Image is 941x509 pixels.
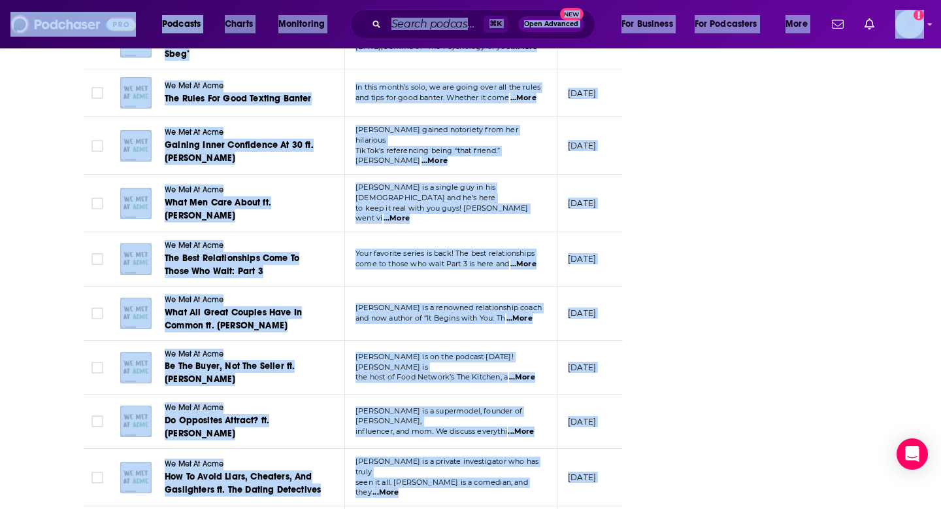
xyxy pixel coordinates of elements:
[165,414,322,440] a: Do Opposites Attract? ft. [PERSON_NAME]
[216,14,261,35] a: Charts
[895,10,924,39] img: User Profile
[165,139,314,164] span: Gaining Inner Confidence At 30 ft. [PERSON_NAME]
[165,93,312,104] span: The Rules For Good Texting Banter
[785,15,808,33] span: More
[355,259,509,268] span: come to those who wait Part 3 is here and
[165,471,321,495] span: How To Avoid Liars, Cheaters, And Gaslighters ft. The Dating Detectives
[165,197,271,221] span: What Men Care About ft. [PERSON_NAME]
[897,438,928,470] div: Open Intercom Messenger
[355,372,508,381] span: the host of Food Network’s The Kitchen, a
[510,93,537,103] span: ...More
[165,415,269,439] span: Do Opposites Attract? ft. [PERSON_NAME]
[355,82,540,92] span: In this month’s solo, we are going over all the rules
[165,349,223,359] span: We Met At Acme
[91,87,103,99] span: Toggle select row
[914,10,924,20] svg: Add a profile image
[165,349,322,360] a: We Met At Acme
[165,470,322,497] a: How To Avoid Liars, Cheaters, And Gaslighters ft. The Dating Detectives
[355,303,542,312] span: [PERSON_NAME] is a renowned relationship coach
[225,15,253,33] span: Charts
[165,241,223,250] span: We Met At Acme
[568,140,596,151] p: [DATE]
[859,13,880,35] a: Show notifications dropdown
[895,10,924,39] span: Logged in as abbymayo
[484,16,508,33] span: ⌘ K
[355,125,518,145] span: [PERSON_NAME] gained notoriety from her hilarious
[165,252,322,278] a: The Best Relationships Come To Those Who Wait: Part 3
[355,313,505,323] span: and now author of “It Begins with You: Th
[165,81,223,90] span: We Met At Acme
[165,240,322,252] a: We Met At Acme
[695,15,757,33] span: For Podcasters
[355,406,522,426] span: [PERSON_NAME] is a supermodel, founder of [PERSON_NAME],
[91,307,103,319] span: Toggle select row
[165,294,322,306] a: We Met At Acme
[355,352,514,372] span: [PERSON_NAME] is on the podcast [DATE]! [PERSON_NAME] is
[153,14,218,35] button: open menu
[524,21,578,27] span: Open Advanced
[165,402,322,414] a: We Met At Acme
[621,15,673,33] span: For Business
[355,203,529,223] span: to keep it real with you guys! [PERSON_NAME] went vi
[355,427,507,436] span: influencer, and mom. We discuss everythi
[568,307,596,319] p: [DATE]
[568,253,596,264] p: [DATE]
[568,88,596,99] p: [DATE]
[165,307,302,331] span: What All Great Couples Have In Common ft. [PERSON_NAME]
[568,362,596,373] p: [DATE]
[355,249,535,258] span: Your favorite series is back! The best relationships
[165,459,223,468] span: We Met At Acme
[91,415,103,427] span: Toggle select row
[355,183,495,202] span: [PERSON_NAME] is a single guy in his [DEMOGRAPHIC_DATA] and he’s here
[165,253,299,277] span: The Best Relationships Come To Those Who Wait: Part 3
[384,213,410,224] span: ...More
[91,362,103,374] span: Toggle select row
[91,140,103,152] span: Toggle select row
[165,403,223,412] span: We Met At Acme
[269,14,342,35] button: open menu
[355,457,538,476] span: [PERSON_NAME] is a private investigator who has truly
[91,198,103,209] span: Toggle select row
[421,156,448,166] span: ...More
[10,12,136,37] img: Podchaser - Follow, Share and Rate Podcasts
[509,372,535,383] span: ...More
[165,360,295,385] span: Be The Buyer, Not The Seller ft. [PERSON_NAME]
[162,15,201,33] span: Podcasts
[363,9,608,39] div: Search podcasts, credits, & more...
[506,313,533,324] span: ...More
[355,93,509,102] span: and tips for good banter. Whether it come
[278,15,325,33] span: Monitoring
[165,139,322,165] a: Gaining Inner Confidence At 30 ft. [PERSON_NAME]
[508,427,534,437] span: ...More
[165,80,320,92] a: We Met At Acme
[612,14,689,35] button: open menu
[510,259,537,270] span: ...More
[776,14,824,35] button: open menu
[568,472,596,483] p: [DATE]
[355,478,528,497] span: seen it all. [PERSON_NAME] is a comedian, and they
[165,185,223,194] span: We Met At Acme
[372,487,399,498] span: ...More
[165,295,223,304] span: We Met At Acme
[91,472,103,483] span: Toggle select row
[165,127,322,139] a: We Met At Acme
[686,14,776,35] button: open menu
[165,459,322,470] a: We Met At Acme
[165,128,223,137] span: We Met At Acme
[165,306,322,332] a: What All Great Couples Have In Common ft. [PERSON_NAME]
[568,198,596,209] p: [DATE]
[560,8,584,20] span: New
[895,10,924,39] button: Show profile menu
[386,14,484,35] input: Search podcasts, credits, & more...
[518,16,584,32] button: Open AdvancedNew
[165,196,322,222] a: What Men Care About ft. [PERSON_NAME]
[91,253,103,265] span: Toggle select row
[165,360,322,386] a: Be The Buyer, Not The Seller ft. [PERSON_NAME]
[827,13,849,35] a: Show notifications dropdown
[355,146,500,166] span: TikTok’s referencing being “that friend.” [PERSON_NAME]
[165,92,320,105] a: The Rules For Good Texting Banter
[568,416,596,427] p: [DATE]
[165,184,322,196] a: We Met At Acme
